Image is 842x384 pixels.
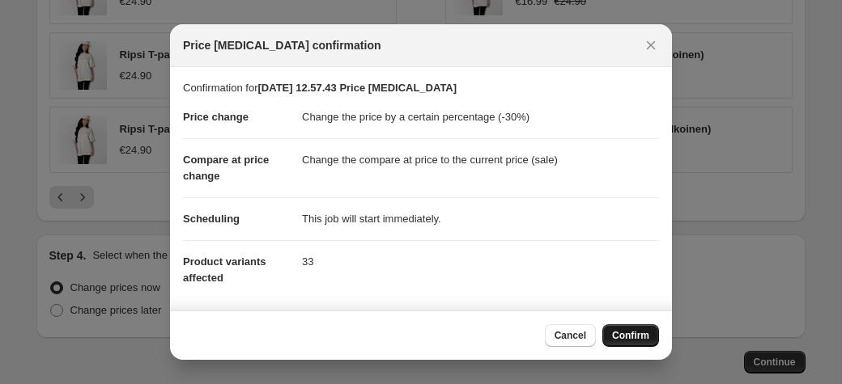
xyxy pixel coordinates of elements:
button: Close [640,34,662,57]
dd: 33 [302,240,659,283]
p: Confirmation for [183,80,659,96]
b: [DATE] 12.57.43 Price [MEDICAL_DATA] [257,82,457,94]
dd: Change the price by a certain percentage (-30%) [302,96,659,138]
span: Product variants affected [183,255,266,284]
span: Confirm [612,329,649,342]
span: Scheduling [183,213,240,225]
span: Compare at price change [183,154,269,182]
button: Confirm [602,324,659,347]
button: Cancel [545,324,596,347]
dd: This job will start immediately. [302,197,659,240]
dd: Change the compare at price to the current price (sale) [302,138,659,181]
span: Price [MEDICAL_DATA] confirmation [183,37,381,53]
span: Cancel [555,329,586,342]
span: Price change [183,111,249,123]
